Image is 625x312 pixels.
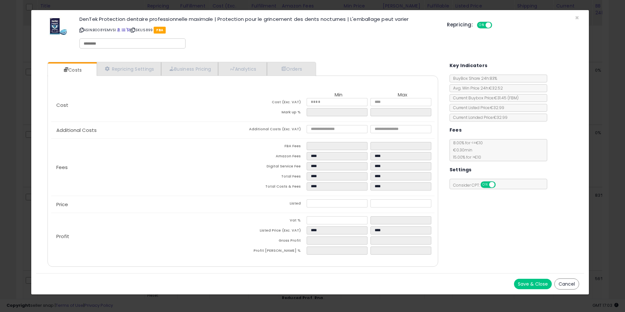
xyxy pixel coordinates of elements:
[450,76,497,81] span: BuyBox Share 24h: 83%
[154,27,166,34] span: FBA
[243,142,307,152] td: FBA Fees
[575,13,579,22] span: ×
[450,166,472,174] h5: Settings
[243,182,307,192] td: Total Costs & Fees
[51,234,243,239] p: Profit
[450,85,503,91] span: Avg. Win Price 24h: €32.52
[161,62,218,76] a: Business Pricing
[51,165,243,170] p: Fees
[481,182,489,188] span: ON
[243,152,307,162] td: Amazon Fees
[450,105,504,110] span: Current Listed Price: €32.99
[48,64,96,77] a: Costs
[450,154,481,160] span: 15.00 % for > €10
[450,62,488,70] h5: Key Indicators
[267,62,315,76] a: Orders
[126,27,130,33] a: Your listing only
[48,17,68,36] img: 41e1ElucUIL._SL60_.jpg
[447,22,473,27] h5: Repricing:
[218,62,267,76] a: Analytics
[51,103,243,108] p: Cost
[122,27,125,33] a: All offer listings
[243,226,307,236] td: Listed Price (Exc. VAT)
[243,247,307,257] td: Profit [PERSON_NAME] %
[243,162,307,172] td: Digital Service Fee
[478,22,486,28] span: ON
[79,17,437,21] h3: DenTek Protection dentaire professionnelle maximale | Protection pour le grincement des dents noc...
[79,25,437,35] p: ASIN: B008YEMVSI | SKU: 5899
[494,182,505,188] span: OFF
[514,279,552,289] button: Save & Close
[507,95,519,101] span: ( FBM )
[491,22,502,28] span: OFF
[554,278,579,290] button: Cancel
[370,92,434,98] th: Max
[243,216,307,226] td: Vat %
[243,236,307,247] td: Gross Profit
[51,128,243,133] p: Additional Costs
[97,62,161,76] a: Repricing Settings
[51,202,243,207] p: Price
[117,27,120,33] a: BuyBox page
[450,147,472,153] span: €0.30 min
[450,115,507,120] span: Current Landed Price: €32.99
[494,95,519,101] span: €31.45
[450,140,483,160] span: 8.00 % for <= €10
[243,199,307,209] td: Listed
[243,98,307,108] td: Cost (Exc. VAT)
[243,125,307,135] td: Additional Costs (Exc. VAT)
[450,182,504,188] span: Consider CPT:
[243,172,307,182] td: Total Fees
[243,108,307,118] td: Mark up %
[450,126,462,134] h5: Fees
[450,95,519,101] span: Current Buybox Price:
[307,92,370,98] th: Min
